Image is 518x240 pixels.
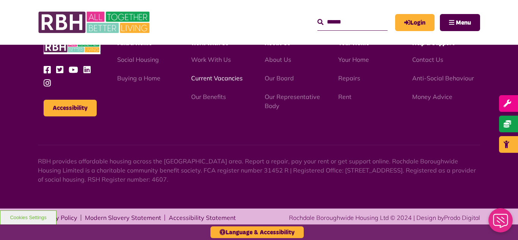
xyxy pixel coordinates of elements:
button: Navigation [440,14,480,31]
a: Rent [338,93,352,100]
a: Work With Us [191,56,231,63]
a: Privacy Policy [38,215,77,221]
a: Prodo Digital - open in a new tab [444,214,480,221]
iframe: Netcall Web Assistant for live chat [484,206,518,240]
a: Our Board [265,74,294,82]
a: Money Advice [412,93,452,100]
a: Contact Us [412,56,443,63]
button: Language & Accessibility [210,226,304,238]
a: Our Benefits [191,93,226,100]
span: Menu [456,20,471,26]
button: Accessibility [44,100,97,116]
p: RBH provides affordable housing across the [GEOGRAPHIC_DATA] area. Report a repair, pay your rent... [38,157,480,184]
a: Current Vacancies [191,74,243,82]
a: Social Housing - open in a new tab [117,56,159,63]
a: Anti-Social Behaviour [412,74,474,82]
a: Modern Slavery Statement - open in a new tab [85,215,161,221]
a: MyRBH [395,14,435,31]
img: RBH [38,8,152,37]
a: About Us [265,56,291,63]
a: Repairs [338,74,360,82]
div: Rochdale Boroughwide Housing Ltd © 2024 | Design by [289,213,480,222]
a: Buying a Home [117,74,160,82]
a: Accessibility Statement [169,215,236,221]
a: Your Home [338,56,369,63]
a: Our Representative Body [265,93,320,110]
img: RBH [44,39,100,54]
input: Search [317,14,388,30]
